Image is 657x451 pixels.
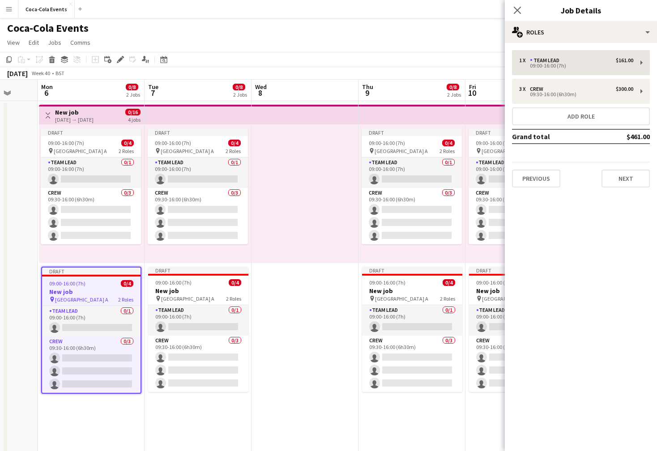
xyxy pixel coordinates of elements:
[362,287,462,295] h3: New job
[18,0,75,18] button: Coca-Cola Events
[362,188,462,244] app-card-role: Crew0/309:30-16:00 (6h30m)
[148,83,158,91] span: Tue
[44,37,65,48] a: Jobs
[119,148,134,154] span: 2 Roles
[482,148,535,154] span: [GEOGRAPHIC_DATA] A
[469,83,476,91] span: Fri
[40,88,53,98] span: 6
[375,295,428,302] span: [GEOGRAPHIC_DATA] A
[41,129,141,244] app-job-card: Draft09:00-16:00 (7h)0/4 [GEOGRAPHIC_DATA] A2 RolesTeam Lead0/109:00-16:00 (7h) Crew0/309:30-16:0...
[7,69,28,78] div: [DATE]
[233,84,245,90] span: 0/8
[128,115,141,123] div: 4 jobs
[530,57,563,64] div: Team Lead
[148,287,248,295] h3: New job
[476,279,512,286] span: 09:00-16:00 (7h)
[233,91,247,98] div: 2 Jobs
[476,140,512,146] span: 09:00-16:00 (7h)
[228,140,241,146] span: 0/4
[55,70,64,77] div: BST
[362,267,462,392] app-job-card: Draft09:00-16:00 (7h)0/4New job [GEOGRAPHIC_DATA] A2 RolesTeam Lead0/109:00-16:00 (7h) Crew0/309:...
[148,129,248,136] div: Draft
[469,129,569,244] app-job-card: Draft09:00-16:00 (7h)0/4 [GEOGRAPHIC_DATA] A2 RolesTeam Lead0/109:00-16:00 (7h) Crew0/309:30-16:0...
[48,38,61,47] span: Jobs
[148,129,248,244] app-job-card: Draft09:00-16:00 (7h)0/4 [GEOGRAPHIC_DATA] A2 RolesTeam Lead0/109:00-16:00 (7h) Crew0/309:30-16:0...
[29,38,39,47] span: Edit
[118,296,133,303] span: 2 Roles
[362,157,462,188] app-card-role: Team Lead0/109:00-16:00 (7h)
[67,37,94,48] a: Comms
[55,116,94,123] div: [DATE] → [DATE]
[439,148,455,154] span: 2 Roles
[469,267,569,392] app-job-card: Draft09:00-16:00 (7h)0/4New job [GEOGRAPHIC_DATA] A2 RolesTeam Lead0/109:00-16:00 (7h) Crew0/309:...
[362,129,462,136] div: Draft
[48,140,84,146] span: 09:00-16:00 (7h)
[42,336,141,393] app-card-role: Crew0/309:30-16:00 (6h30m)
[505,4,657,16] h3: Job Details
[512,107,650,125] button: Add role
[126,91,140,98] div: 2 Jobs
[519,57,530,64] div: 1 x
[362,336,462,392] app-card-role: Crew0/309:30-16:00 (6h30m)
[505,21,657,43] div: Roles
[443,279,455,286] span: 0/4
[469,188,569,244] app-card-role: Crew0/309:30-16:00 (6h30m)
[362,83,373,91] span: Thu
[30,70,52,77] span: Week 40
[121,140,134,146] span: 0/4
[4,37,23,48] a: View
[42,288,141,296] h3: New job
[148,336,248,392] app-card-role: Crew0/309:30-16:00 (6h30m)
[530,86,547,92] div: Crew
[362,305,462,336] app-card-role: Team Lead0/109:00-16:00 (7h)
[519,92,633,97] div: 09:30-16:00 (6h30m)
[469,305,569,336] app-card-role: Team Lead0/109:00-16:00 (7h)
[519,64,633,68] div: 09:00-16:00 (7h)
[161,295,214,302] span: [GEOGRAPHIC_DATA] A
[616,57,633,64] div: $161.00
[468,88,476,98] span: 10
[49,280,85,287] span: 09:00-16:00 (7h)
[512,170,560,187] button: Previous
[369,140,405,146] span: 09:00-16:00 (7h)
[255,83,267,91] span: Wed
[25,37,43,48] a: Edit
[126,84,138,90] span: 0/8
[362,129,462,244] app-job-card: Draft09:00-16:00 (7h)0/4 [GEOGRAPHIC_DATA] A2 RolesTeam Lead0/109:00-16:00 (7h) Crew0/309:30-16:0...
[55,108,94,116] h3: New job
[229,279,241,286] span: 0/4
[482,295,535,302] span: [GEOGRAPHIC_DATA] A
[148,305,248,336] app-card-role: Team Lead0/109:00-16:00 (7h)
[41,188,141,244] app-card-role: Crew0/309:30-16:00 (6h30m)
[42,268,141,275] div: Draft
[602,170,650,187] button: Next
[375,148,428,154] span: [GEOGRAPHIC_DATA] A
[41,129,141,136] div: Draft
[442,140,455,146] span: 0/4
[42,306,141,336] app-card-role: Team Lead0/109:00-16:00 (7h)
[41,267,141,394] app-job-card: Draft09:00-16:00 (7h)0/4New job [GEOGRAPHIC_DATA] A2 RolesTeam Lead0/109:00-16:00 (7h) Crew0/309:...
[155,140,191,146] span: 09:00-16:00 (7h)
[148,188,248,244] app-card-role: Crew0/309:30-16:00 (6h30m)
[155,279,192,286] span: 09:00-16:00 (7h)
[447,84,459,90] span: 0/8
[469,267,569,274] div: Draft
[7,38,20,47] span: View
[161,148,214,154] span: [GEOGRAPHIC_DATA] A
[226,295,241,302] span: 2 Roles
[148,267,248,392] app-job-card: Draft09:00-16:00 (7h)0/4New job [GEOGRAPHIC_DATA] A2 RolesTeam Lead0/109:00-16:00 (7h) Crew0/309:...
[469,129,569,136] div: Draft
[469,287,569,295] h3: New job
[362,267,462,274] div: Draft
[597,129,650,144] td: $461.00
[254,88,267,98] span: 8
[148,157,248,188] app-card-role: Team Lead0/109:00-16:00 (7h)
[616,86,633,92] div: $300.00
[469,157,569,188] app-card-role: Team Lead0/109:00-16:00 (7h)
[512,129,597,144] td: Grand total
[226,148,241,154] span: 2 Roles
